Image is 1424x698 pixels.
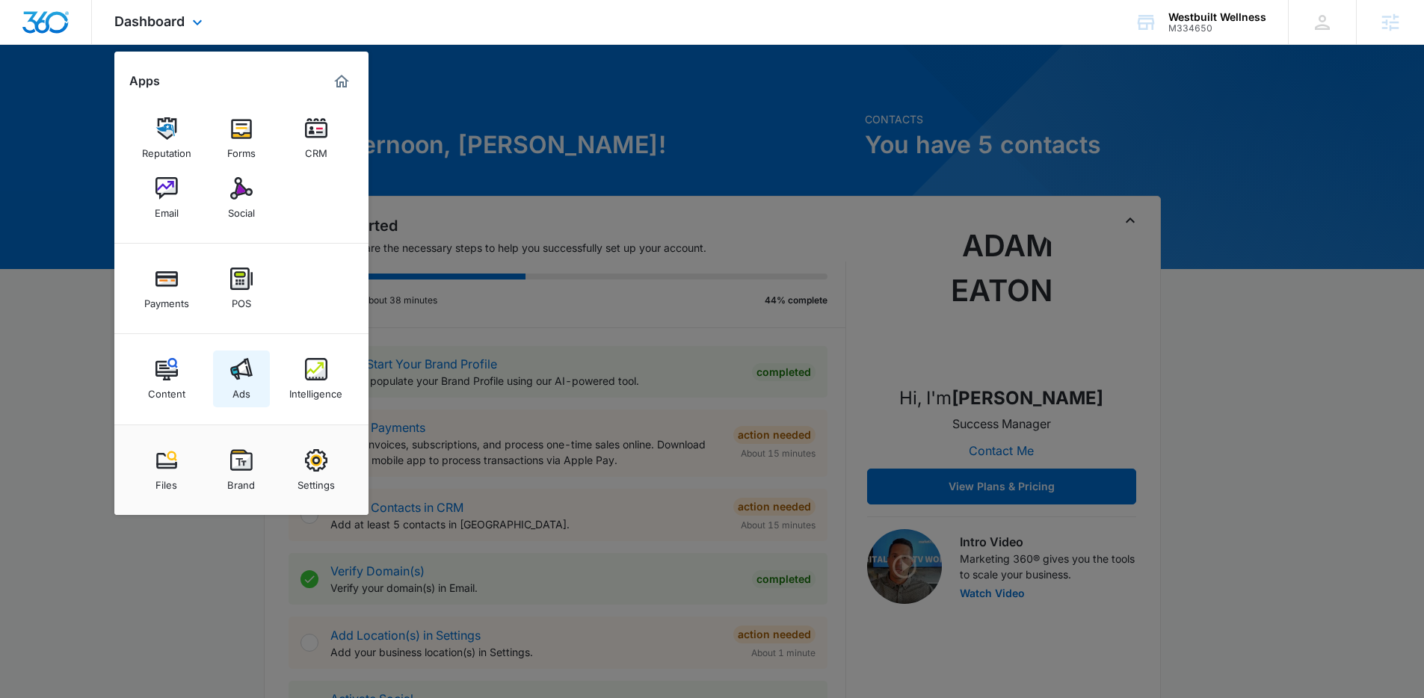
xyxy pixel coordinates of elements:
div: Files [155,472,177,491]
div: Ads [232,380,250,400]
div: Settings [298,472,335,491]
div: Brand [227,472,255,491]
a: Settings [288,442,345,498]
div: account name [1168,11,1266,23]
a: Email [138,170,195,226]
a: Marketing 360® Dashboard [330,70,354,93]
span: Dashboard [114,13,185,29]
a: Content [138,350,195,407]
a: Forms [213,110,270,167]
a: Reputation [138,110,195,167]
a: Brand [213,442,270,498]
a: CRM [288,110,345,167]
div: Intelligence [289,380,342,400]
a: Payments [138,260,195,317]
div: Content [148,380,185,400]
div: POS [232,290,251,309]
a: Files [138,442,195,498]
a: POS [213,260,270,317]
div: account id [1168,23,1266,34]
a: Social [213,170,270,226]
a: Ads [213,350,270,407]
div: Social [228,200,255,219]
h2: Apps [129,74,160,88]
div: CRM [305,140,327,159]
div: Forms [227,140,256,159]
div: Email [155,200,179,219]
div: Reputation [142,140,191,159]
a: Intelligence [288,350,345,407]
div: Payments [144,290,189,309]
